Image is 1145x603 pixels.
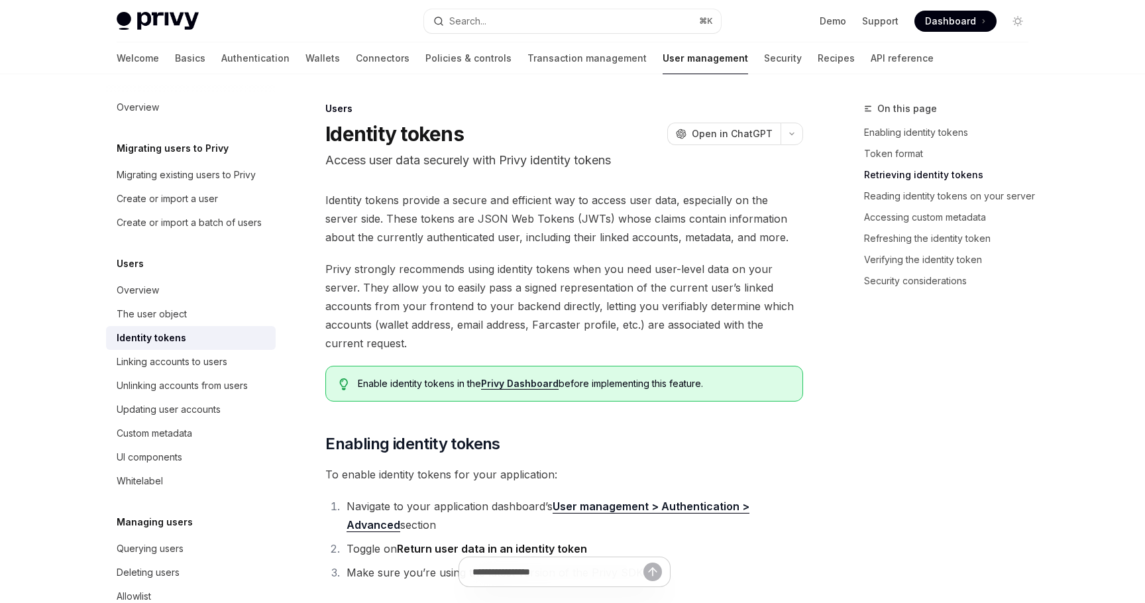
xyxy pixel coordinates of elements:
[117,12,199,30] img: light logo
[305,42,340,74] a: Wallets
[117,473,163,489] div: Whitelabel
[425,42,512,74] a: Policies & controls
[764,42,802,74] a: Security
[117,378,248,394] div: Unlinking accounts from users
[117,306,187,322] div: The user object
[175,42,205,74] a: Basics
[106,398,276,421] a: Updating user accounts
[106,537,276,561] a: Querying users
[117,514,193,530] h5: Managing users
[117,330,186,346] div: Identity tokens
[325,191,803,247] span: Identity tokens provide a secure and efficient way to access user data, especially on the server ...
[699,16,713,27] span: ⌘ K
[358,377,789,390] span: Enable identity tokens in the before implementing this feature.
[117,99,159,115] div: Overview
[325,433,500,455] span: Enabling identity tokens
[527,42,647,74] a: Transaction management
[325,102,803,115] div: Users
[925,15,976,28] span: Dashboard
[339,378,349,390] svg: Tip
[820,15,846,28] a: Demo
[106,561,276,584] a: Deleting users
[106,421,276,445] a: Custom metadata
[424,9,721,33] button: Search...⌘K
[117,140,229,156] h5: Migrating users to Privy
[117,282,159,298] div: Overview
[117,354,227,370] div: Linking accounts to users
[117,167,256,183] div: Migrating existing users to Privy
[325,151,803,170] p: Access user data securely with Privy identity tokens
[864,186,1039,207] a: Reading identity tokens on your server
[106,211,276,235] a: Create or import a batch of users
[221,42,290,74] a: Authentication
[106,445,276,469] a: UI components
[818,42,855,74] a: Recipes
[106,278,276,302] a: Overview
[106,302,276,326] a: The user object
[481,378,559,390] a: Privy Dashboard
[877,101,937,117] span: On this page
[117,402,221,417] div: Updating user accounts
[449,13,486,29] div: Search...
[914,11,997,32] a: Dashboard
[692,127,773,140] span: Open in ChatGPT
[325,465,803,484] span: To enable identity tokens for your application:
[117,256,144,272] h5: Users
[871,42,934,74] a: API reference
[117,215,262,231] div: Create or import a batch of users
[325,260,803,353] span: Privy strongly recommends using identity tokens when you need user-level data on your server. The...
[356,42,409,74] a: Connectors
[106,350,276,374] a: Linking accounts to users
[864,143,1039,164] a: Token format
[117,425,192,441] div: Custom metadata
[862,15,899,28] a: Support
[117,565,180,580] div: Deleting users
[864,164,1039,186] a: Retrieving identity tokens
[864,122,1039,143] a: Enabling identity tokens
[864,249,1039,270] a: Verifying the identity token
[397,542,587,555] strong: Return user data in an identity token
[117,191,218,207] div: Create or import a user
[1007,11,1028,32] button: Toggle dark mode
[106,163,276,187] a: Migrating existing users to Privy
[106,326,276,350] a: Identity tokens
[117,42,159,74] a: Welcome
[343,497,803,534] li: Navigate to your application dashboard’s section
[325,122,464,146] h1: Identity tokens
[117,449,182,465] div: UI components
[106,374,276,398] a: Unlinking accounts from users
[864,270,1039,292] a: Security considerations
[117,541,184,557] div: Querying users
[343,539,803,558] li: Toggle on
[864,228,1039,249] a: Refreshing the identity token
[667,123,781,145] button: Open in ChatGPT
[864,207,1039,228] a: Accessing custom metadata
[106,187,276,211] a: Create or import a user
[643,563,662,581] button: Send message
[106,469,276,493] a: Whitelabel
[663,42,748,74] a: User management
[106,95,276,119] a: Overview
